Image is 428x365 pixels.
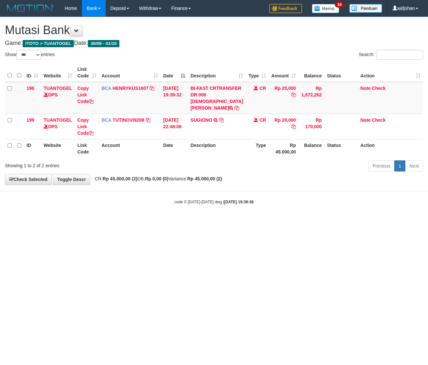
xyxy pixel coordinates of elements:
a: TUTINOVI9208 [112,117,144,123]
th: Status [324,63,358,82]
span: 34 [335,2,344,8]
a: Copy BI-FAST CRTRANSFER DR 009 MUHAMMAD FURKAN to clipboard [234,105,239,111]
h1: Mutasi Bank [5,24,423,37]
img: Feedback.jpg [269,4,302,13]
a: Note [360,86,371,91]
div: Showing 1 to 2 of 2 entries [5,160,173,169]
th: Action [358,139,423,158]
th: Type: activate to sort column ascending [246,63,269,82]
span: BCA [102,117,112,123]
img: MOTION_logo.png [5,3,55,13]
strong: Rp 45.000,00 (2) [103,176,137,181]
a: Copy Link Code [77,86,93,104]
span: BCA [102,86,112,91]
select: Showentries [16,50,41,60]
td: Rp 25,000 [269,82,298,114]
td: [DATE] 22:48:06 [161,114,188,139]
th: ID: activate to sort column ascending [24,63,41,82]
span: CR [259,117,266,123]
a: Copy SUGIONO to clipboard [219,117,224,123]
th: Account [99,139,161,158]
td: [DATE] 19:39:32 [161,82,188,114]
th: Type [246,139,269,158]
label: Show entries [5,50,55,60]
label: Search: [359,50,423,60]
a: Copy HENRYKUS1607 to clipboard [150,86,154,91]
th: Link Code [75,139,99,158]
th: Status [324,139,358,158]
a: Toggle Descr [53,174,90,185]
th: Action: activate to sort column ascending [358,63,423,82]
input: Search: [377,50,423,60]
img: panduan.png [349,4,382,13]
a: 1 [394,160,405,172]
img: Button%20Memo.svg [312,4,339,13]
a: Check [372,117,386,123]
span: CR: DB: Variance: [92,176,222,181]
small: code © [DATE]-[DATE] dwg | [174,200,254,204]
a: SUGIONO [191,117,212,123]
th: Description: activate to sort column ascending [188,63,246,82]
th: Website [41,139,75,158]
a: Previous [368,160,395,172]
a: TUANTOGEL [44,86,72,91]
th: ID [24,139,41,158]
span: ITOTO > TUANTOGEL [23,40,74,47]
a: Copy TUTINOVI9208 to clipboard [146,117,150,123]
th: Amount: activate to sort column ascending [269,63,298,82]
th: Account: activate to sort column ascending [99,63,161,82]
td: DPS [41,114,75,139]
th: Website: activate to sort column ascending [41,63,75,82]
a: Copy Rp 25,000 to clipboard [291,92,296,97]
strong: Rp 45.000,00 (2) [187,176,222,181]
a: Check Selected [5,174,52,185]
td: Rp 1,672,262 [298,82,324,114]
span: 30/09 - 01/10 [88,40,119,47]
a: Copy Link Code [77,117,93,136]
td: Rp 20,000 [269,114,298,139]
a: Check [372,86,386,91]
td: Rp 170,000 [298,114,324,139]
th: Rp 45.000,00 [269,139,298,158]
span: CR [259,86,266,91]
a: Next [405,160,423,172]
th: Date: activate to sort column descending [161,63,188,82]
a: Note [360,117,371,123]
a: HENRYKUS1607 [112,86,148,91]
span: 199 [27,117,34,123]
strong: Rp 0,00 (0) [145,176,168,181]
strong: [DATE] 19:39:36 [224,200,254,204]
th: Link Code: activate to sort column ascending [75,63,99,82]
a: TUANTOGEL [44,117,72,123]
th: Balance [298,139,324,158]
th: Description [188,139,246,158]
td: BI-FAST CRTRANSFER DR 009 [DEMOGRAPHIC_DATA][PERSON_NAME] [188,82,246,114]
h4: Game: Date: [5,40,423,47]
th: Date [161,139,188,158]
a: Copy Rp 20,000 to clipboard [291,124,296,129]
td: DPS [41,82,75,114]
span: 198 [27,86,34,91]
th: Balance [298,63,324,82]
